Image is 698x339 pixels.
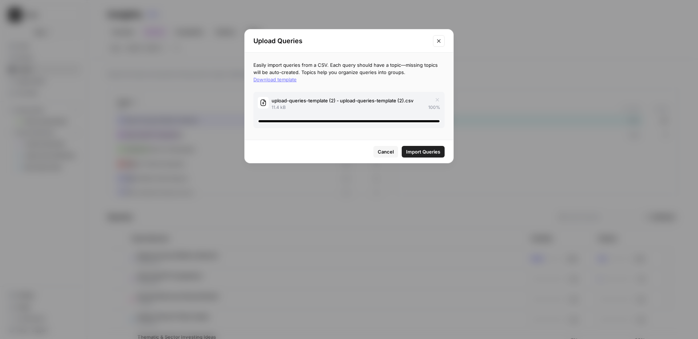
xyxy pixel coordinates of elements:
[406,148,440,155] span: Import Queries
[428,104,440,111] span: 100 %
[378,148,394,155] span: Cancel
[402,146,445,158] button: Import Queries
[433,35,445,47] button: Close modal
[272,104,286,111] span: 11.4 kB
[253,76,297,83] button: Download template
[373,146,398,158] button: Cancel
[272,97,413,104] span: upload-queries-template (2) - upload-queries-template (2).csv
[253,36,429,46] h2: Upload Queries
[253,61,445,83] p: Easily import queries from a CSV. Each query should have a topic—missing topics will be auto-crea...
